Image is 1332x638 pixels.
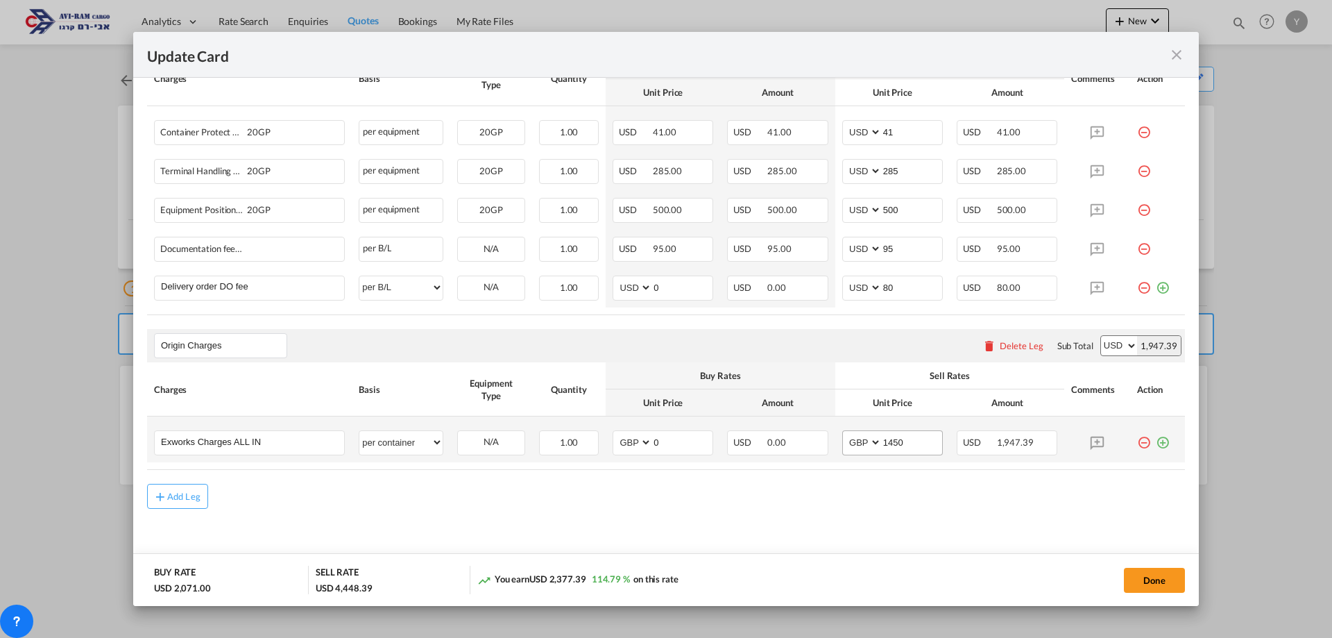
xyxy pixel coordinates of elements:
span: 41.00 [653,126,677,137]
span: USD 2,377.39 [529,573,586,585]
th: Amount [950,79,1064,106]
span: 500.00 [767,204,796,215]
md-icon: icon-minus-circle-outline red-400-fg [1137,159,1151,173]
div: You earn on this rate [477,573,678,587]
span: 80.00 [997,282,1021,293]
span: 0.00 [767,437,786,448]
span: 0.00 [767,282,786,293]
div: Delete Leg [1000,340,1043,351]
th: Action [1130,362,1185,417]
div: Container Protect Essential [160,121,294,137]
div: BUY RATE [154,566,196,582]
th: Unit Price [835,79,950,106]
span: USD [733,243,765,254]
th: Unit Price [606,389,720,417]
md-input-container: Delivery order DO fee [155,276,344,297]
div: Equipment Positioning Service – Import (CY) [160,199,294,215]
div: N/A [458,276,524,298]
span: 1,947.39 [997,437,1034,448]
input: 80 [882,276,942,297]
div: Quantity [539,72,599,85]
span: 95.00 [767,243,792,254]
span: 500.00 [997,204,1026,215]
span: USD [963,437,995,448]
span: 114.79 % [592,573,630,585]
span: USD [963,204,995,215]
span: 20GP [479,204,503,215]
md-icon: icon-minus-circle-outline red-400-fg [1137,430,1151,444]
span: 285.00 [767,165,796,176]
div: SELL RATE [316,566,359,582]
md-input-container: Exworks Charges ALL IN [155,431,344,452]
md-icon: icon-close fg-AAA8AD m-0 pointer [1168,47,1185,63]
span: 1.00 [560,204,579,215]
span: 1.00 [560,126,579,137]
div: per equipment [359,159,443,184]
span: 95.00 [997,243,1021,254]
span: 41.00 [997,126,1021,137]
input: Leg Name [161,335,287,356]
th: Amount [720,79,835,106]
span: USD [733,165,765,176]
input: 285 [882,160,942,181]
span: USD [963,165,995,176]
div: Equipment Type [457,377,525,402]
input: 0 [652,276,712,297]
div: Charges [154,72,345,85]
div: per B/L [359,237,443,262]
span: USD [733,126,765,137]
div: Sell Rates [842,369,1058,382]
md-icon: icon-plus-circle-outline green-400-fg [1156,430,1170,444]
div: Equipment Type [457,66,525,91]
span: 285.00 [653,165,682,176]
span: 20GP [479,126,503,137]
span: 1.00 [560,165,579,176]
input: Charge Name [161,431,344,452]
span: 95.00 [653,243,677,254]
th: Unit Price [606,79,720,106]
select: per B/L [359,276,443,299]
div: Charges [154,383,345,396]
div: Add Leg [167,492,200,501]
span: 20GP [244,205,271,215]
md-icon: icon-minus-circle-outline red-400-fg [1137,120,1151,134]
div: Quantity [539,383,599,396]
md-icon: icon-trending-up [477,573,491,587]
div: USD 4,448.39 [316,582,373,594]
span: 1.00 [560,243,579,254]
md-icon: icon-plus-circle-outline green-400-fg [1156,276,1170,289]
span: 20GP [244,127,271,137]
select: per container [359,431,443,453]
span: N/A [484,243,499,254]
span: USD [733,437,765,448]
div: USD 2,071.00 [154,582,214,594]
span: USD [963,126,995,137]
span: USD [963,282,995,293]
span: 1.00 [560,282,579,293]
div: Basis [359,383,443,396]
div: Documentation fee - Destination [160,237,294,254]
span: 41.00 [767,126,792,137]
div: 1,947.39 [1137,336,1181,355]
th: Amount [720,389,835,417]
div: Sub Total [1057,339,1093,352]
th: Amount [950,389,1064,417]
div: Buy Rates [613,369,828,382]
button: Done [1124,568,1185,593]
span: USD [733,282,765,293]
span: USD [619,243,651,254]
span: 285.00 [997,165,1026,176]
input: Charge Name [161,276,344,297]
md-icon: icon-minus-circle-outline red-400-fg [1137,237,1151,251]
th: Comments [1064,51,1129,106]
input: 41 [882,121,942,142]
span: 20GP [479,165,503,176]
span: USD [733,204,765,215]
input: 95 [882,237,942,258]
div: Update Card [147,46,1168,63]
span: 20GP [244,166,271,176]
span: USD [619,165,651,176]
span: USD [619,204,651,215]
span: USD [963,243,995,254]
md-icon: icon-delete [982,339,996,353]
